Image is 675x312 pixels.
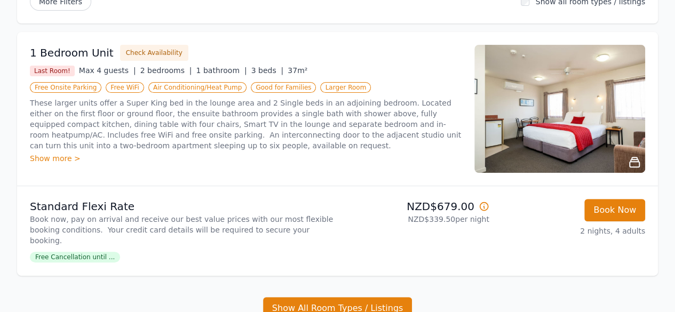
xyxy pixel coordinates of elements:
[320,82,371,93] span: Larger Room
[342,199,489,214] p: NZD$679.00
[148,82,247,93] span: Air Conditioning/Heat Pump
[30,66,75,76] span: Last Room!
[30,153,462,164] div: Show more >
[30,45,114,60] h3: 1 Bedroom Unit
[79,66,136,75] span: Max 4 guests |
[140,66,192,75] span: 2 bedrooms |
[288,66,307,75] span: 37m²
[30,214,333,246] p: Book now, pay on arrival and receive our best value prices with our most flexible booking conditi...
[251,82,316,93] span: Good for Families
[584,199,645,221] button: Book Now
[30,252,120,262] span: Free Cancellation until ...
[251,66,284,75] span: 3 beds |
[30,199,333,214] p: Standard Flexi Rate
[106,82,144,93] span: Free WiFi
[196,66,247,75] span: 1 bathroom |
[342,214,489,225] p: NZD$339.50 per night
[30,98,462,151] p: These larger units offer a Super King bed in the lounge area and 2 Single beds in an adjoining be...
[120,45,188,61] button: Check Availability
[30,82,101,93] span: Free Onsite Parking
[498,226,645,236] p: 2 nights, 4 adults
